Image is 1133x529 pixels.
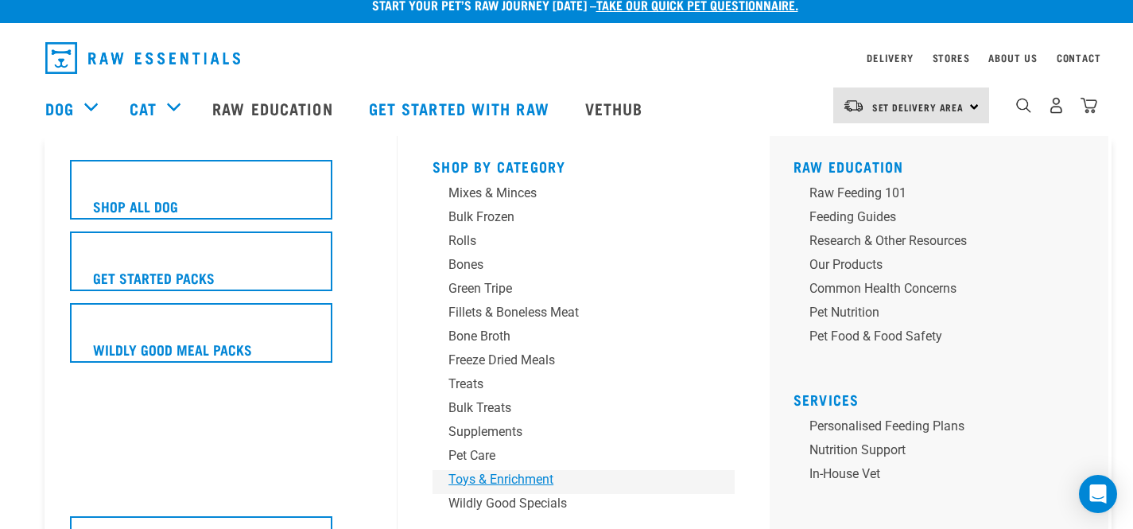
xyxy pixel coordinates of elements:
[196,76,352,140] a: Raw Education
[433,351,735,375] a: Freeze Dried Meals
[70,160,372,231] a: Shop All Dog
[872,104,964,110] span: Set Delivery Area
[793,208,1096,231] a: Feeding Guides
[809,255,1057,274] div: Our Products
[433,422,735,446] a: Supplements
[448,184,696,203] div: Mixes & Minces
[448,208,696,227] div: Bulk Frozen
[448,399,696,418] div: Bulk Treats
[433,208,735,231] a: Bulk Frozen
[448,255,696,274] div: Bones
[448,422,696,441] div: Supplements
[933,55,970,60] a: Stores
[809,231,1057,251] div: Research & Other Resources
[809,303,1057,322] div: Pet Nutrition
[93,267,215,288] h5: Get Started Packs
[793,231,1096,255] a: Research & Other Resources
[433,399,735,422] a: Bulk Treats
[1057,55,1101,60] a: Contact
[433,158,735,171] h5: Shop By Category
[988,55,1037,60] a: About Us
[793,441,1096,465] a: Nutrition Support
[596,1,798,8] a: take our quick pet questionnaire.
[448,303,696,322] div: Fillets & Boneless Meat
[448,494,696,513] div: Wildly Good Specials
[45,42,240,74] img: Raw Essentials Logo
[433,470,735,494] a: Toys & Enrichment
[569,76,663,140] a: Vethub
[867,55,913,60] a: Delivery
[793,417,1096,441] a: Personalised Feeding Plans
[130,96,157,120] a: Cat
[448,327,696,346] div: Bone Broth
[433,494,735,518] a: Wildly Good Specials
[809,327,1057,346] div: Pet Food & Food Safety
[809,184,1057,203] div: Raw Feeding 101
[45,96,74,120] a: Dog
[433,279,735,303] a: Green Tripe
[448,231,696,251] div: Rolls
[1079,475,1117,513] div: Open Intercom Messenger
[70,231,372,303] a: Get Started Packs
[433,303,735,327] a: Fillets & Boneless Meat
[448,446,696,465] div: Pet Care
[793,303,1096,327] a: Pet Nutrition
[93,339,252,360] h5: Wildly Good Meal Packs
[433,231,735,255] a: Rolls
[33,36,1101,80] nav: dropdown navigation
[433,446,735,470] a: Pet Care
[433,327,735,351] a: Bone Broth
[793,391,1096,404] h5: Services
[448,351,696,370] div: Freeze Dried Meals
[448,279,696,298] div: Green Tripe
[793,327,1096,351] a: Pet Food & Food Safety
[448,375,696,394] div: Treats
[93,196,178,216] h5: Shop All Dog
[793,255,1096,279] a: Our Products
[433,375,735,399] a: Treats
[793,465,1096,488] a: In-house vet
[809,279,1057,298] div: Common Health Concerns
[793,184,1096,208] a: Raw Feeding 101
[843,99,864,113] img: van-moving.png
[70,303,372,375] a: Wildly Good Meal Packs
[353,76,569,140] a: Get started with Raw
[1081,97,1097,114] img: home-icon@2x.png
[1048,97,1065,114] img: user.png
[809,208,1057,227] div: Feeding Guides
[1016,98,1031,113] img: home-icon-1@2x.png
[433,255,735,279] a: Bones
[448,470,696,489] div: Toys & Enrichment
[433,184,735,208] a: Mixes & Minces
[793,162,904,170] a: Raw Education
[793,279,1096,303] a: Common Health Concerns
